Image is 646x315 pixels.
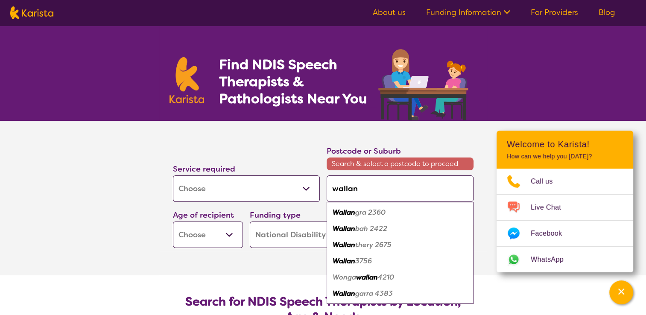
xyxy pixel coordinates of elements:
[609,280,633,304] button: Channel Menu
[173,164,235,174] label: Service required
[531,7,578,17] a: For Providers
[355,224,387,233] em: bah 2422
[333,289,355,298] em: Wallan
[331,237,469,253] div: Wallanthery 2675
[356,273,378,282] em: wallan
[331,221,469,237] div: Wallanbah 2422
[355,240,392,249] em: thery 2675
[327,146,401,156] label: Postcode or Suburb
[378,273,394,282] em: 4210
[507,139,623,149] h2: Welcome to Karista!
[250,210,301,220] label: Funding type
[371,46,477,121] img: speech-therapy
[331,253,469,269] div: Wallan 3756
[531,227,572,240] span: Facebook
[373,7,406,17] a: About us
[333,208,355,217] em: Wallan
[333,224,355,233] em: Wallan
[333,257,355,265] em: Wallan
[331,269,469,286] div: Wongawallan 4210
[531,253,574,266] span: WhatsApp
[599,7,615,17] a: Blog
[507,153,623,160] p: How can we help you [DATE]?
[355,289,393,298] em: garra 4383
[331,204,469,221] div: Wallangra 2360
[497,169,633,272] ul: Choose channel
[327,175,474,202] input: Type
[333,273,356,282] em: Wonga
[531,201,571,214] span: Live Chat
[355,208,386,217] em: gra 2360
[426,7,510,17] a: Funding Information
[531,175,563,188] span: Call us
[219,56,377,107] h1: Find NDIS Speech Therapists & Pathologists Near You
[173,210,234,220] label: Age of recipient
[497,247,633,272] a: Web link opens in a new tab.
[327,157,474,170] span: Search & select a postcode to proceed
[170,57,205,103] img: Karista logo
[331,286,469,302] div: Wallangarra 4383
[333,240,355,249] em: Wallan
[355,257,372,265] em: 3756
[497,131,633,272] div: Channel Menu
[10,6,53,19] img: Karista logo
